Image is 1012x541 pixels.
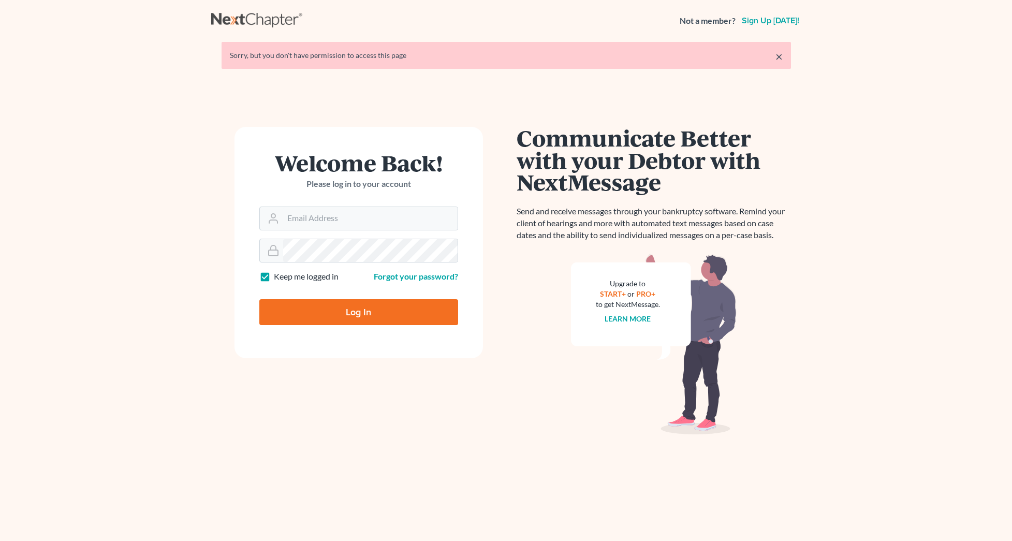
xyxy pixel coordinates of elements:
[259,152,458,174] h1: Welcome Back!
[775,50,783,63] a: ×
[636,289,655,298] a: PRO+
[627,289,635,298] span: or
[517,206,791,241] p: Send and receive messages through your bankruptcy software. Remind your client of hearings and mo...
[680,15,736,27] strong: Not a member?
[571,254,737,435] img: nextmessage_bg-59042aed3d76b12b5cd301f8e5b87938c9018125f34e5fa2b7a6b67550977c72.svg
[600,289,626,298] a: START+
[740,17,801,25] a: Sign up [DATE]!
[605,314,651,323] a: Learn more
[259,178,458,190] p: Please log in to your account
[596,279,660,289] div: Upgrade to
[283,207,458,230] input: Email Address
[517,127,791,193] h1: Communicate Better with your Debtor with NextMessage
[374,271,458,281] a: Forgot your password?
[230,50,783,61] div: Sorry, but you don't have permission to access this page
[274,271,339,283] label: Keep me logged in
[596,299,660,310] div: to get NextMessage.
[259,299,458,325] input: Log In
